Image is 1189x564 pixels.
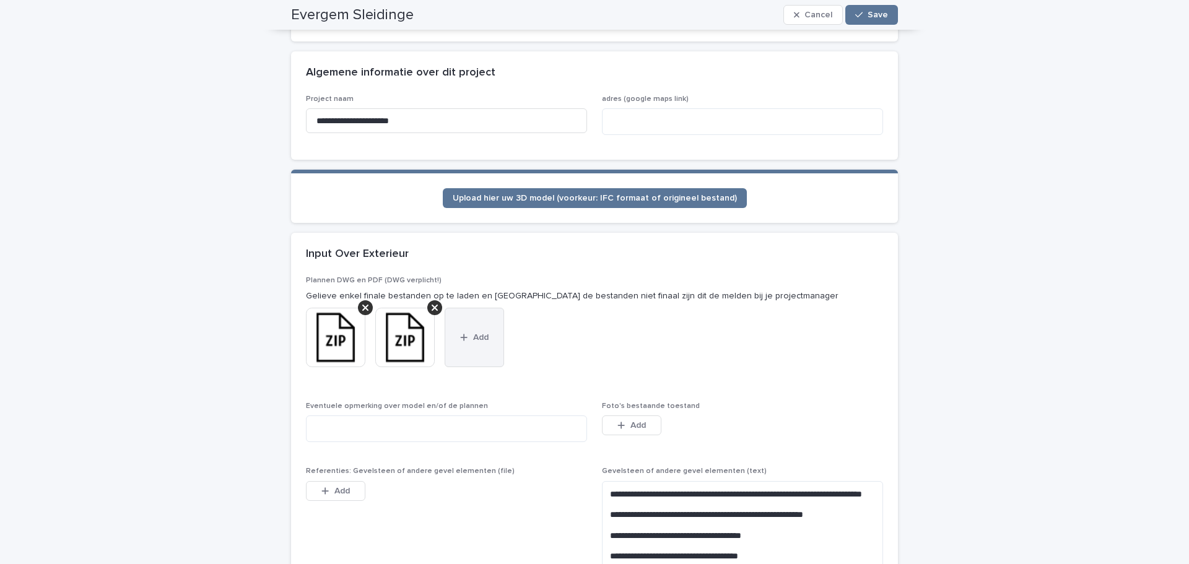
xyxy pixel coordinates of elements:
span: Project naam [306,95,354,103]
button: Add [602,415,661,435]
button: Add [306,481,365,501]
h2: Algemene informatie over dit project [306,66,495,80]
span: Plannen DWG en PDF (DWG verplicht!) [306,277,442,284]
span: Add [630,421,646,430]
button: Cancel [783,5,843,25]
span: Save [868,11,888,19]
a: Upload hier uw 3D model (voorkeur: IFC formaat of origineel bestand) [443,188,747,208]
span: Referenties: Gevelsteen of andere gevel elementen (file) [306,467,515,475]
h2: Evergem Sleidinge [291,6,414,24]
span: Foto's bestaande toestand [602,402,700,410]
span: Eventuele opmerking over model en/of de plannen [306,402,488,410]
button: Add [445,308,504,367]
span: Gevelsteen of andere gevel elementen (text) [602,467,767,475]
span: adres (google maps link) [602,95,689,103]
span: Add [473,333,489,342]
p: Gelieve enkel finale bestanden op te laden en [GEOGRAPHIC_DATA] de bestanden niet finaal zijn dit... [306,290,883,303]
span: Add [334,487,350,495]
h2: Input Over Exterieur [306,248,409,261]
button: Save [845,5,898,25]
span: Cancel [804,11,832,19]
span: Upload hier uw 3D model (voorkeur: IFC formaat of origineel bestand) [453,194,737,202]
